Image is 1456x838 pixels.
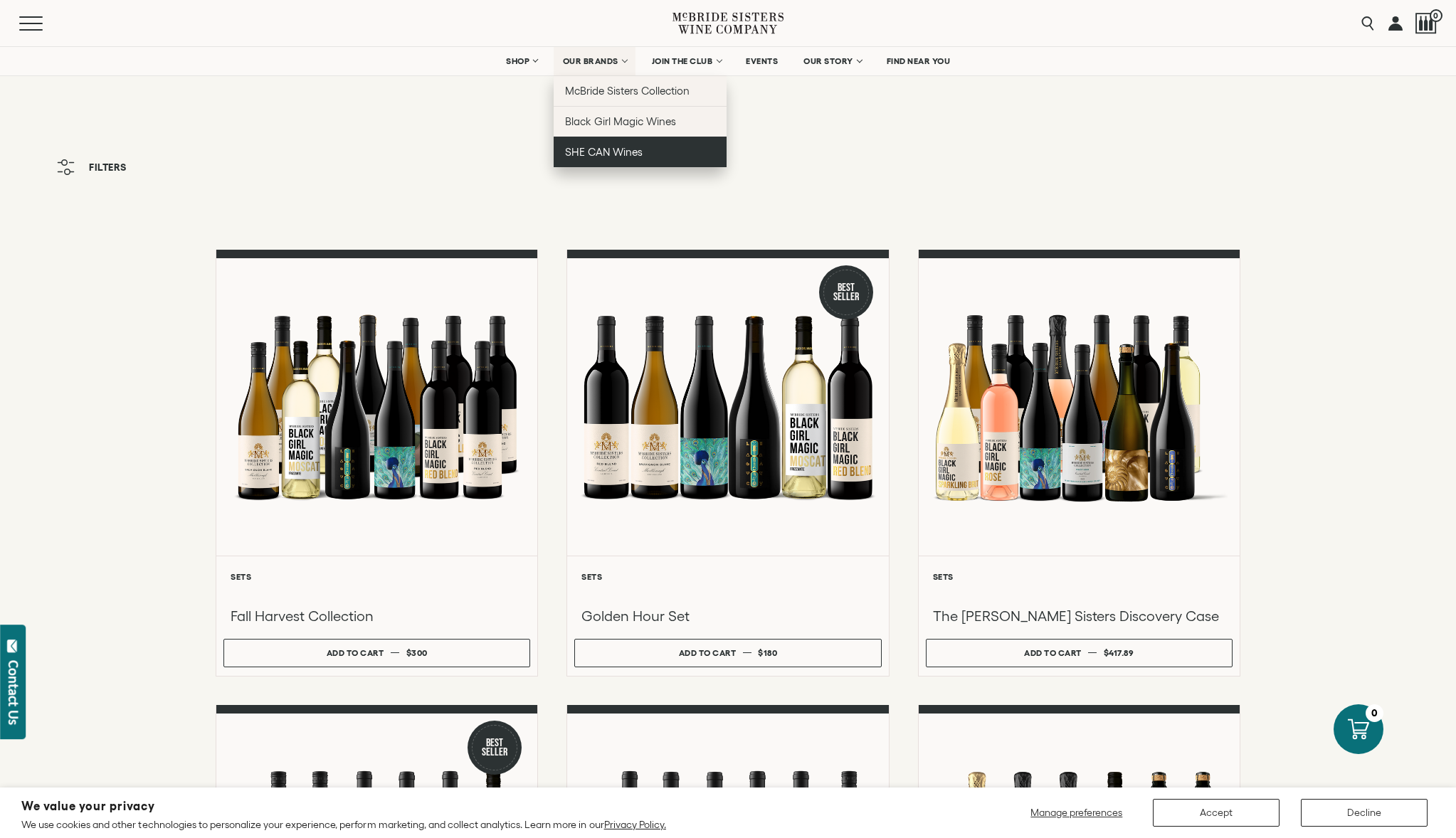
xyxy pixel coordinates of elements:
a: Fall Harvest Collection Sets Fall Harvest Collection Add to cart $300 [216,250,538,677]
a: OUR STORY [794,47,870,75]
h6: Sets [581,572,874,581]
button: Add to cart $417.89 [926,639,1233,667]
span: OUR BRANDS [563,56,618,66]
a: OUR BRANDS [554,47,635,75]
h3: Fall Harvest Collection [231,607,523,625]
button: Mobile Menu Trigger [19,16,70,31]
span: OUR STORY [803,56,853,66]
div: 0 [1366,704,1383,722]
span: Filters [89,162,127,172]
span: Manage preferences [1030,807,1122,818]
span: $180 [758,648,777,657]
div: Contact Us [6,660,21,725]
h2: We value your privacy [21,800,666,812]
a: Black Girl Magic Wines [554,106,727,137]
button: Decline [1301,799,1428,827]
a: EVENTS [737,47,787,75]
h6: Sets [933,572,1225,581]
span: EVENTS [746,56,778,66]
span: 0 [1430,9,1442,22]
div: Add to cart [679,642,737,663]
a: McBride Sisters Full Set Sets The [PERSON_NAME] Sisters Discovery Case Add to cart $417.89 [918,250,1240,677]
span: SHOP [506,56,530,66]
span: Black Girl Magic Wines [565,115,676,127]
span: SHE CAN Wines [565,146,643,158]
a: JOIN THE CLUB [643,47,730,75]
a: SHOP [497,47,547,75]
h3: Golden Hour Set [581,607,874,625]
h6: Sets [231,572,523,581]
a: Best Seller Golden Hour Set Sets Golden Hour Set Add to cart $180 [566,250,889,677]
a: McBride Sisters Collection [554,75,727,106]
div: Add to cart [1024,642,1082,663]
button: Add to cart $180 [574,639,881,667]
span: McBride Sisters Collection [565,85,690,97]
button: Accept [1153,799,1280,827]
span: FIND NEAR YOU [887,56,951,66]
div: Add to cart [327,642,384,663]
span: $417.89 [1104,648,1134,657]
a: FIND NEAR YOU [877,47,960,75]
span: $300 [406,648,428,657]
button: Filters [50,152,134,182]
h3: The [PERSON_NAME] Sisters Discovery Case [933,607,1225,625]
button: Add to cart $300 [223,639,530,667]
p: We use cookies and other technologies to personalize your experience, perform marketing, and coll... [21,818,666,831]
span: JOIN THE CLUB [652,56,713,66]
a: Privacy Policy. [604,819,666,830]
button: Manage preferences [1022,799,1131,827]
a: SHE CAN Wines [554,137,727,167]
